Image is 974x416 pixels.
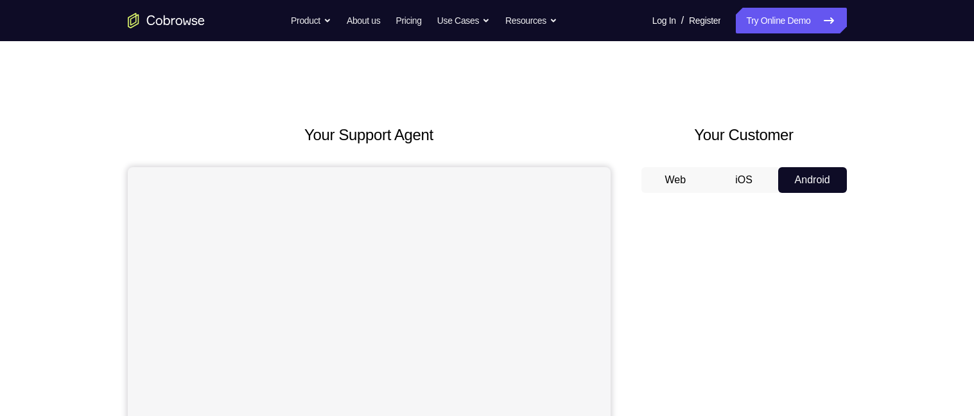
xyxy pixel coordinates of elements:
h2: Your Support Agent [128,123,611,147]
a: Log In [652,8,676,33]
h2: Your Customer [641,123,847,147]
button: iOS [709,167,778,193]
span: / [681,13,684,28]
button: Product [291,8,331,33]
button: Use Cases [437,8,490,33]
a: Go to the home page [128,13,205,28]
a: Try Online Demo [736,8,846,33]
a: Register [689,8,720,33]
button: Web [641,167,710,193]
button: Android [778,167,847,193]
a: About us [347,8,380,33]
a: Pricing [396,8,421,33]
button: Resources [505,8,557,33]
